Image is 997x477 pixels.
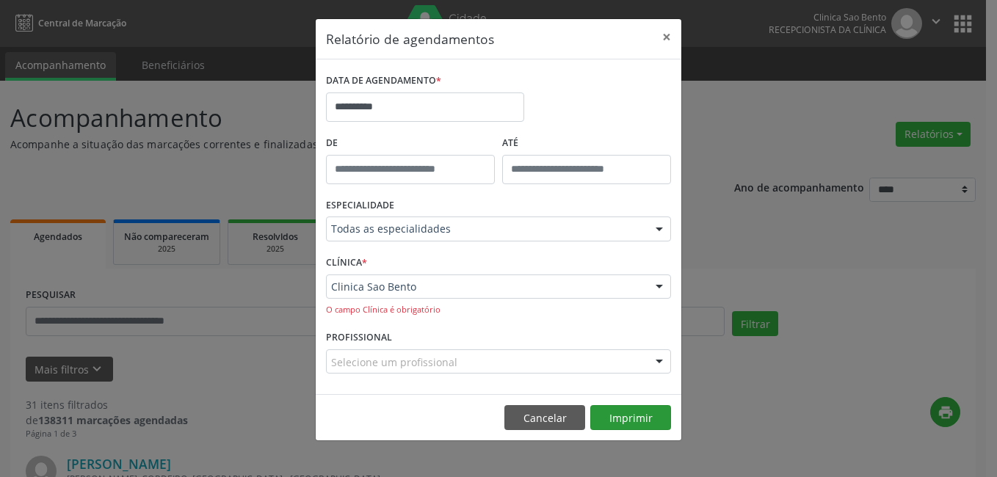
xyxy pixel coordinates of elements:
label: DATA DE AGENDAMENTO [326,70,441,92]
div: O campo Clínica é obrigatório [326,304,671,316]
label: ATÉ [502,132,671,155]
button: Close [652,19,681,55]
label: PROFISSIONAL [326,327,392,349]
button: Imprimir [590,405,671,430]
span: Selecione um profissional [331,354,457,370]
span: Clinica Sao Bento [331,280,641,294]
h5: Relatório de agendamentos [326,29,494,48]
label: De [326,132,495,155]
label: CLÍNICA [326,252,367,274]
button: Cancelar [504,405,585,430]
label: ESPECIALIDADE [326,194,394,217]
span: Todas as especialidades [331,222,641,236]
